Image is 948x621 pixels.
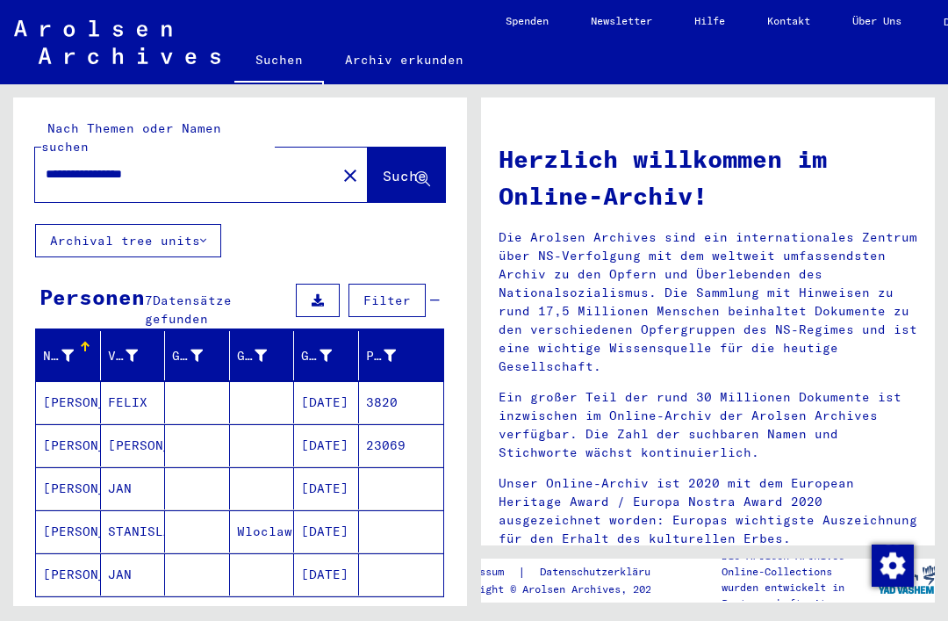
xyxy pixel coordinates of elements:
[449,581,684,597] p: Copyright © Arolsen Archives, 2021
[101,331,166,380] mat-header-cell: Vorname
[36,467,101,509] mat-cell: [PERSON_NAME]
[499,474,917,548] p: Unser Online-Archiv ist 2020 mit dem European Heritage Award / Europa Nostra Award 2020 ausgezeic...
[499,141,917,214] h1: Herzlich willkommen im Online-Archiv!
[359,331,444,380] mat-header-cell: Prisoner #
[294,510,359,552] mat-cell: [DATE]
[449,563,518,581] a: Impressum
[499,388,917,462] p: Ein großer Teil der rund 30 Millionen Dokumente ist inzwischen im Online-Archiv der Arolsen Archi...
[348,284,426,317] button: Filter
[294,331,359,380] mat-header-cell: Geburtsdatum
[301,347,332,365] div: Geburtsdatum
[39,281,145,313] div: Personen
[101,553,166,596] mat-cell: JAN
[449,563,684,581] div: |
[41,120,221,155] mat-label: Nach Themen oder Namen suchen
[230,510,295,552] mat-cell: Wloclawek
[333,157,368,192] button: Clear
[872,545,914,587] img: Zustimmung ändern
[234,39,324,84] a: Suchen
[722,580,878,611] p: wurden entwickelt in Partnerschaft mit
[230,331,295,380] mat-header-cell: Geburt‏
[368,148,445,202] button: Suche
[43,342,100,370] div: Nachname
[237,342,294,370] div: Geburt‏
[294,467,359,509] mat-cell: [DATE]
[101,467,166,509] mat-cell: JAN
[36,510,101,552] mat-cell: [PERSON_NAME]
[101,510,166,552] mat-cell: STANISLAUS
[145,292,232,327] span: Datensätze gefunden
[340,165,361,186] mat-icon: close
[294,381,359,423] mat-cell: [DATE]
[14,20,220,64] img: Arolsen_neg.svg
[363,292,411,308] span: Filter
[871,544,913,586] div: Zustimmung ändern
[294,424,359,466] mat-cell: [DATE]
[101,381,166,423] mat-cell: FELIX
[366,347,397,365] div: Prisoner #
[366,342,423,370] div: Prisoner #
[43,347,74,365] div: Nachname
[108,342,165,370] div: Vorname
[145,292,153,308] span: 7
[108,347,139,365] div: Vorname
[101,424,166,466] mat-cell: [PERSON_NAME]
[36,331,101,380] mat-header-cell: Nachname
[36,381,101,423] mat-cell: [PERSON_NAME]
[36,553,101,596] mat-cell: [PERSON_NAME]
[172,342,229,370] div: Geburtsname
[237,347,268,365] div: Geburt‏
[324,39,485,81] a: Archiv erkunden
[35,224,221,257] button: Archival tree units
[359,424,444,466] mat-cell: 23069
[499,228,917,376] p: Die Arolsen Archives sind ein internationales Zentrum über NS-Verfolgung mit dem weltweit umfasse...
[359,381,444,423] mat-cell: 3820
[165,331,230,380] mat-header-cell: Geburtsname
[301,342,358,370] div: Geburtsdatum
[294,553,359,596] mat-cell: [DATE]
[526,563,684,581] a: Datenschutzerklärung
[172,347,203,365] div: Geburtsname
[383,167,427,184] span: Suche
[722,548,878,580] p: Die Arolsen Archives Online-Collections
[36,424,101,466] mat-cell: [PERSON_NAME]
